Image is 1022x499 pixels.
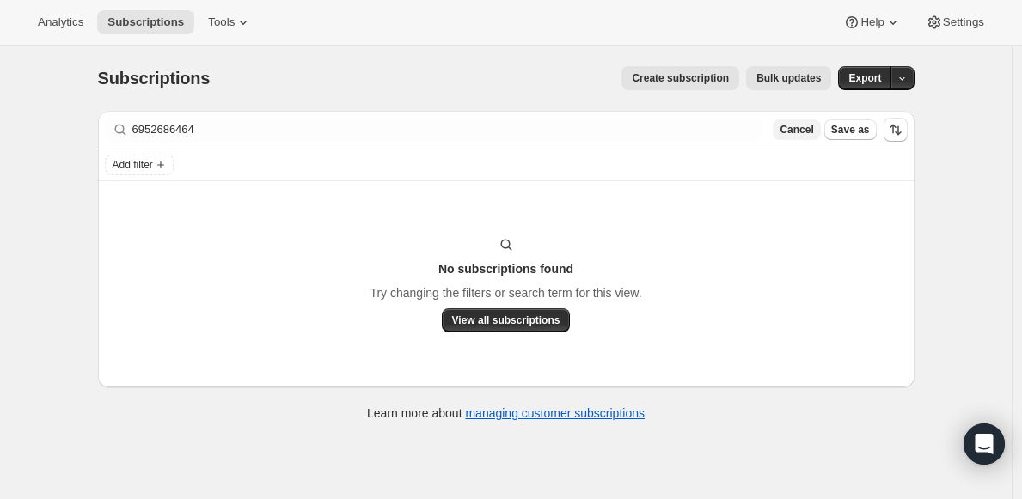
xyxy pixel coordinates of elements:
[98,69,211,88] span: Subscriptions
[964,423,1005,465] div: Open Intercom Messenger
[38,15,83,29] span: Analytics
[452,313,560,327] span: View all subscriptions
[107,15,184,29] span: Subscriptions
[367,405,645,422] p: Learn more about
[621,66,739,90] button: Create subscription
[442,308,571,332] button: View all subscriptions
[438,260,573,277] h3: No subscriptions found
[884,118,908,142] button: Sort the results
[208,15,235,29] span: Tools
[780,123,813,137] span: Cancel
[97,10,194,34] button: Subscriptions
[632,71,729,85] span: Create subscription
[860,15,884,29] span: Help
[746,66,831,90] button: Bulk updates
[915,10,994,34] button: Settings
[838,66,891,90] button: Export
[198,10,262,34] button: Tools
[28,10,94,34] button: Analytics
[132,118,763,142] input: Filter subscribers
[113,158,153,172] span: Add filter
[831,123,870,137] span: Save as
[105,155,174,175] button: Add filter
[943,15,984,29] span: Settings
[773,119,820,140] button: Cancel
[370,284,641,301] p: Try changing the filters or search term for this view.
[824,119,877,140] button: Save as
[756,71,821,85] span: Bulk updates
[848,71,881,85] span: Export
[833,10,911,34] button: Help
[465,406,645,420] a: managing customer subscriptions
